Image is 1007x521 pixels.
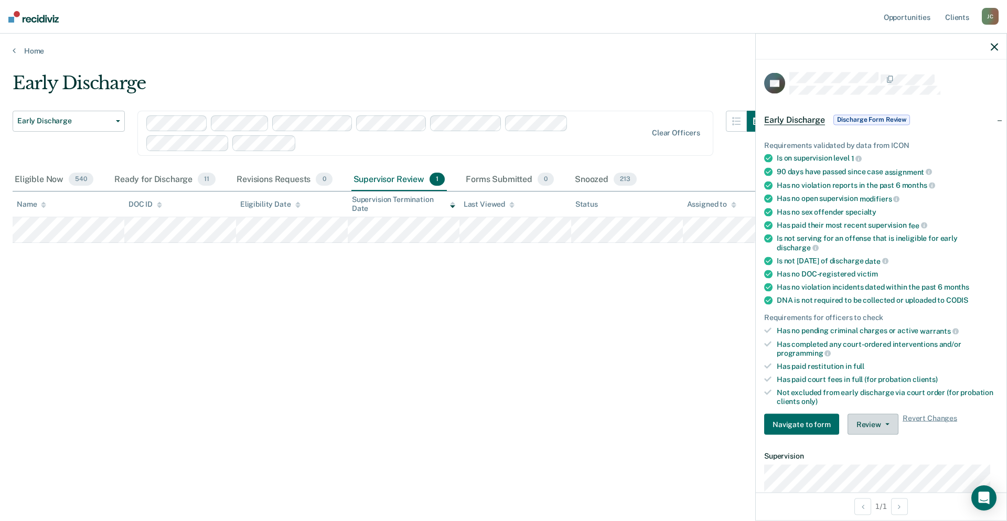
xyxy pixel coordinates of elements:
[614,173,637,186] span: 213
[687,200,736,209] div: Assigned to
[352,195,455,213] div: Supervision Termination Date
[240,200,301,209] div: Eligibility Date
[777,270,998,279] div: Has no DOC-registered
[777,167,998,177] div: 90 days have passed since case
[764,452,998,461] dt: Supervision
[17,116,112,125] span: Early Discharge
[17,200,46,209] div: Name
[756,492,1006,520] div: 1 / 1
[982,8,999,25] div: J C
[777,326,998,336] div: Has no pending criminal charges or active
[756,103,1006,136] div: Early DischargeDischarge Form Review
[853,362,864,370] span: full
[777,283,998,292] div: Has no violation incidents dated within the past 6
[234,168,334,192] div: Revisions Requests
[573,168,639,192] div: Snoozed
[430,173,445,186] span: 1
[913,375,938,384] span: clients)
[851,154,862,163] span: 1
[69,173,93,186] span: 540
[777,154,998,163] div: Is on supervision level
[575,200,598,209] div: Status
[464,168,556,192] div: Forms Submitted
[764,414,839,435] button: Navigate to form
[902,181,935,189] span: months
[13,168,95,192] div: Eligible Now
[777,375,998,384] div: Has paid court fees in full (for probation
[865,257,888,265] span: date
[777,234,998,252] div: Is not serving for an offense that is ineligible for early
[13,46,994,56] a: Home
[112,168,218,192] div: Ready for Discharge
[801,397,818,405] span: only)
[971,485,997,511] div: Open Intercom Messenger
[845,207,876,216] span: specialty
[854,498,871,515] button: Previous Opportunity
[944,283,969,291] span: months
[777,339,998,357] div: Has completed any court-ordered interventions and/or
[857,270,878,278] span: victim
[8,11,59,23] img: Recidiviz
[764,313,998,322] div: Requirements for officers to check
[777,243,819,252] span: discharge
[860,195,900,203] span: modifiers
[764,141,998,150] div: Requirements validated by data from ICON
[903,414,957,435] span: Revert Changes
[777,194,998,204] div: Has no open supervision
[908,221,927,229] span: fee
[885,167,932,176] span: assignment
[764,414,843,435] a: Navigate to form link
[777,296,998,305] div: DNA is not required to be collected or uploaded to
[198,173,216,186] span: 11
[777,388,998,406] div: Not excluded from early discharge via court order (for probation clients
[777,207,998,216] div: Has no sex offender
[538,173,554,186] span: 0
[946,296,968,304] span: CODIS
[777,256,998,265] div: Is not [DATE] of discharge
[464,200,515,209] div: Last Viewed
[764,114,825,125] span: Early Discharge
[848,414,898,435] button: Review
[891,498,908,515] button: Next Opportunity
[652,129,700,137] div: Clear officers
[13,72,768,102] div: Early Discharge
[777,349,831,357] span: programming
[920,327,959,335] span: warrants
[351,168,447,192] div: Supervisor Review
[777,180,998,190] div: Has no violation reports in the past 6
[833,114,910,125] span: Discharge Form Review
[777,220,998,230] div: Has paid their most recent supervision
[316,173,332,186] span: 0
[777,362,998,371] div: Has paid restitution in
[128,200,162,209] div: DOC ID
